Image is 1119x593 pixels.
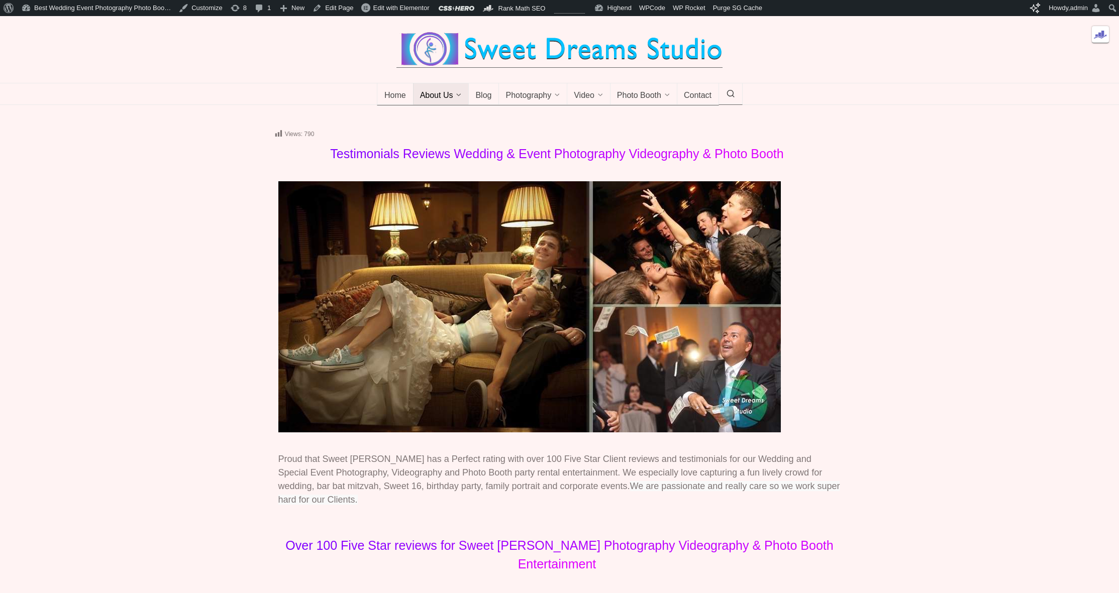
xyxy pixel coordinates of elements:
span: Home [384,91,406,101]
span: Photography [505,91,551,101]
span: About Us [420,91,453,101]
a: Home [377,83,414,105]
span: 790 [304,131,314,138]
a: Video [567,83,611,105]
a: Photography [498,83,567,105]
a: Photo Booth [610,83,677,105]
span: We are passionate and really care so we work super hard for our Clients. [278,481,840,505]
span: Rank Math SEO [498,5,546,12]
span: Edit with Elementor [373,4,430,12]
span: Contact [684,91,711,101]
a: Contact [677,83,719,105]
a: Blog [468,83,499,105]
span: admin [1070,4,1088,12]
img: Best Wedding Event Photography Photo Booth Videography NJ NY [396,31,723,67]
span: Testimonials Reviews Wedding & Event Photography Videography & Photo Booth [330,147,783,161]
p: Proud that Sweet [PERSON_NAME] has a Perfect rating with over 100 Five Star Client reviews and te... [278,452,841,507]
span: Views: [285,131,302,138]
span: Blog [475,91,491,101]
a: About Us [413,83,469,105]
span: Over 100 Five Star reviews for Sweet [PERSON_NAME] Photography Videography & Photo Booth Entertai... [285,538,833,571]
span: Photo Booth [617,91,661,101]
span: Video [574,91,594,101]
img: wedding bar bat mitzvah party photographer NJ NYC [278,181,781,432]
